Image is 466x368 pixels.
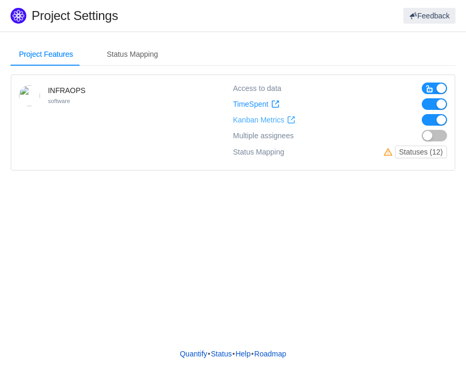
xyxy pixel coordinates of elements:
[98,43,166,66] div: Status Mapping
[233,131,294,140] span: Multiple assignees
[11,43,82,66] div: Project Features
[11,8,26,24] img: Quantify
[395,146,447,158] button: Statuses (12)
[251,350,254,358] span: •
[233,83,282,94] div: Access to data
[403,8,455,24] button: Feedback
[254,346,287,362] a: Roadmap
[384,148,395,156] i: icon: warning
[235,346,251,362] a: Help
[211,346,233,362] a: Status
[233,116,295,125] a: Kanban Metrics
[19,85,40,106] img: 14657
[233,116,284,125] span: Kanban Metrics
[208,350,211,358] span: •
[233,146,284,158] div: Status Mapping
[233,100,280,109] a: TimeSpent
[48,85,85,96] h4: INFRAOPS
[233,100,269,109] span: TimeSpent
[179,346,207,362] a: Quantify
[48,98,70,104] small: software
[32,8,281,24] h1: Project Settings
[232,350,235,358] span: •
